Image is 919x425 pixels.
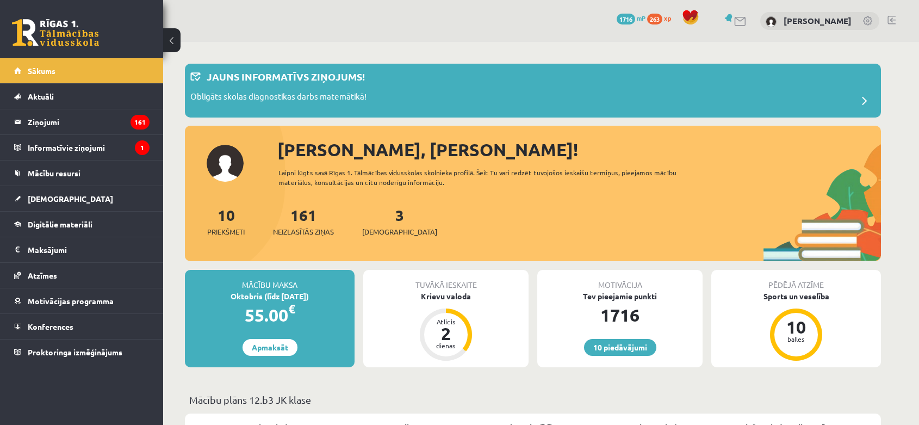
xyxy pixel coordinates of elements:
legend: Ziņojumi [28,109,150,134]
div: [PERSON_NAME], [PERSON_NAME]! [277,137,881,163]
a: Jauns informatīvs ziņojums! Obligāts skolas diagnostikas darbs matemātikā! [190,69,875,112]
div: Motivācija [537,270,703,291]
div: Sports un veselība [711,291,881,302]
span: [DEMOGRAPHIC_DATA] [362,226,437,237]
a: Motivācijas programma [14,288,150,313]
span: mP [637,14,645,22]
a: Rīgas 1. Tālmācības vidusskola [12,19,99,46]
a: Aktuāli [14,84,150,109]
span: 1716 [617,14,635,24]
p: Jauns informatīvs ziņojums! [207,69,365,84]
span: [DEMOGRAPHIC_DATA] [28,194,113,204]
span: Sākums [28,66,55,76]
a: Proktoringa izmēģinājums [14,340,150,365]
span: Aktuāli [28,91,54,101]
a: Sākums [14,58,150,83]
a: 161Neizlasītās ziņas [273,205,334,237]
a: Ziņojumi161 [14,109,150,134]
a: Informatīvie ziņojumi1 [14,135,150,160]
p: Mācību plāns 12.b3 JK klase [189,392,877,407]
legend: Informatīvie ziņojumi [28,135,150,160]
div: Tuvākā ieskaite [363,270,529,291]
div: Pēdējā atzīme [711,270,881,291]
a: 3[DEMOGRAPHIC_DATA] [362,205,437,237]
div: Laipni lūgts savā Rīgas 1. Tālmācības vidusskolas skolnieka profilā. Šeit Tu vari redzēt tuvojošo... [278,168,696,187]
div: 55.00 [185,302,355,328]
span: Digitālie materiāli [28,219,92,229]
span: Mācību resursi [28,168,80,178]
span: € [288,301,295,317]
span: Konferences [28,322,73,331]
div: dienas [430,342,462,349]
a: 1716 mP [617,14,645,22]
a: [DEMOGRAPHIC_DATA] [14,186,150,211]
span: Priekšmeti [207,226,245,237]
a: 10Priekšmeti [207,205,245,237]
div: Oktobris (līdz [DATE]) [185,291,355,302]
a: Maksājumi [14,237,150,262]
span: Motivācijas programma [28,296,114,306]
a: Krievu valoda Atlicis 2 dienas [363,291,529,362]
div: 1716 [537,302,703,328]
span: xp [664,14,671,22]
a: 10 piedāvājumi [584,339,656,356]
legend: Maksājumi [28,237,150,262]
span: Atzīmes [28,270,57,280]
a: 263 xp [647,14,676,22]
a: Digitālie materiāli [14,212,150,237]
p: Obligāts skolas diagnostikas darbs matemātikā! [190,90,367,106]
span: Proktoringa izmēģinājums [28,347,122,357]
a: Apmaksāt [243,339,297,356]
a: Konferences [14,314,150,339]
a: Mācību resursi [14,161,150,186]
div: balles [780,336,812,342]
div: Atlicis [430,318,462,325]
div: Mācību maksa [185,270,355,291]
a: [PERSON_NAME] [784,15,852,26]
i: 1 [135,140,150,155]
span: 263 [647,14,662,24]
div: Krievu valoda [363,291,529,302]
a: Atzīmes [14,263,150,288]
div: 2 [430,325,462,342]
div: Tev pieejamie punkti [537,291,703,302]
a: Sports un veselība 10 balles [711,291,881,362]
img: Valentīns Sergejevs [766,16,777,27]
span: Neizlasītās ziņas [273,226,334,237]
i: 161 [131,115,150,130]
div: 10 [780,318,812,336]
